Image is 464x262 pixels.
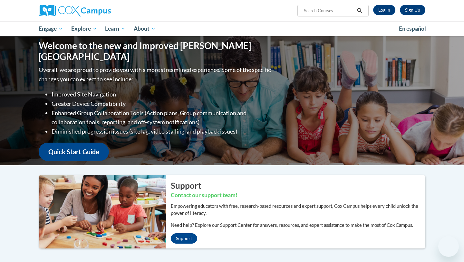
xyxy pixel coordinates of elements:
[171,180,425,191] h2: Support
[355,7,364,15] button: Search
[39,40,272,62] h1: Welcome to the new and improved [PERSON_NAME][GEOGRAPHIC_DATA]
[303,7,355,15] input: Search Courses
[52,99,272,108] li: Greater Device Compatibility
[373,5,395,15] a: Log In
[34,175,166,248] img: ...
[52,108,272,127] li: Enhanced Group Collaboration Tools (Action plans, Group communication and collaboration tools, re...
[171,222,425,229] p: Need help? Explore our Support Center for answers, resources, and expert assistance to make the m...
[39,25,63,33] span: Engage
[52,127,272,136] li: Diminished progression issues (site lag, video stalling, and playback issues)
[34,21,67,36] a: Engage
[395,22,430,35] a: En español
[134,25,156,33] span: About
[130,21,160,36] a: About
[39,5,161,16] a: Cox Campus
[39,65,272,84] p: Overall, we are proud to provide you with a more streamlined experience. Some of the specific cha...
[105,25,125,33] span: Learn
[171,191,425,199] h3: Contact our support team!
[52,90,272,99] li: Improved Site Navigation
[67,21,101,36] a: Explore
[400,5,425,15] a: Register
[399,25,426,32] span: En español
[71,25,97,33] span: Explore
[29,21,435,36] div: Main menu
[101,21,130,36] a: Learn
[171,233,197,244] a: Support
[39,143,109,161] a: Quick Start Guide
[171,203,425,217] p: Empowering educators with free, research-based resources and expert support, Cox Campus helps eve...
[438,236,459,257] iframe: Button to launch messaging window
[39,5,111,16] img: Cox Campus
